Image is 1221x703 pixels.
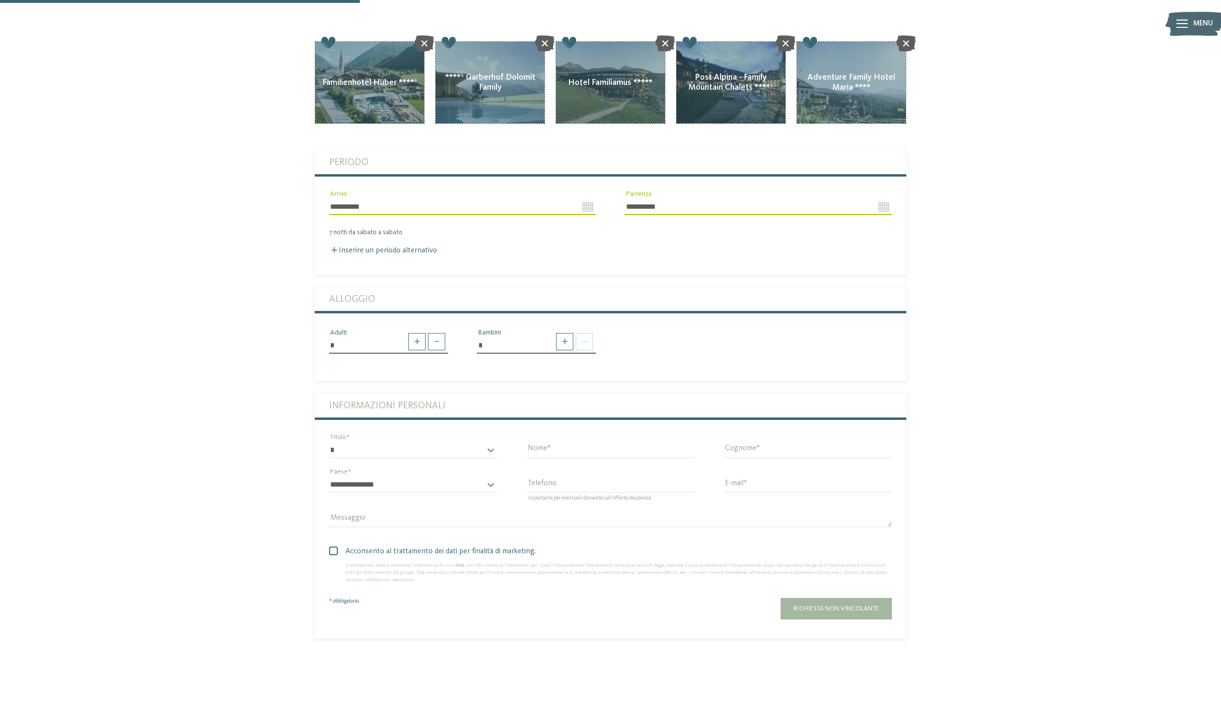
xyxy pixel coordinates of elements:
label: Inserire un periodo alternativo [329,247,437,254]
label: Periodo [329,150,892,174]
div: 7 notti da sabato a sabato [315,228,906,237]
span: Richiesta non vincolante [794,605,879,612]
span: Importante per eventuali domande sull’offerta desiderata [528,496,652,501]
span: Acconsento al trattamento dei dati per finalità di marketing. [336,546,892,557]
label: Alloggio [329,287,892,311]
button: Richiesta non vincolante [781,598,892,620]
label: Informazioni personali [329,393,892,417]
a: link [456,563,464,568]
div: Il sottoscritto, letta e compresa l’informativa di cui al , con riferimento ai trattamenti per i ... [329,562,892,584]
span: * obbligatorio [329,598,359,604]
input: Acconsento al trattamento dei dati per finalità di marketing. [329,546,332,562]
